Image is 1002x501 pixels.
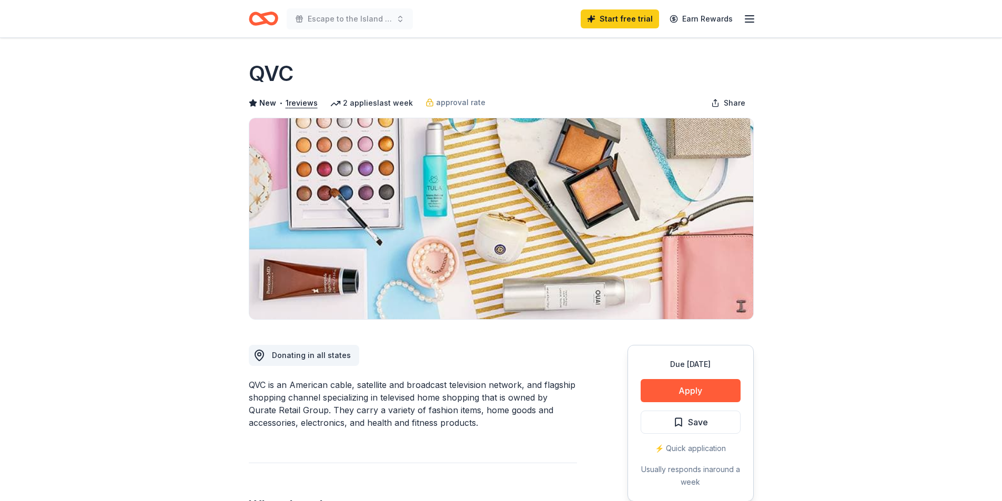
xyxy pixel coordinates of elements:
[703,93,754,114] button: Share
[724,97,745,109] span: Share
[426,96,485,109] a: approval rate
[641,358,741,371] div: Due [DATE]
[641,463,741,488] div: Usually responds in around a week
[249,118,753,319] img: Image for QVC
[436,96,485,109] span: approval rate
[286,97,318,109] button: 1reviews
[641,379,741,402] button: Apply
[249,379,577,429] div: QVC is an American cable, satellite and broadcast television network, and flagship shopping chann...
[641,442,741,455] div: ⚡️ Quick application
[641,411,741,434] button: Save
[308,13,392,25] span: Escape to the Island 2026
[663,9,739,28] a: Earn Rewards
[249,59,293,88] h1: QVC
[272,351,351,360] span: Donating in all states
[259,97,276,109] span: New
[581,9,659,28] a: Start free trial
[279,99,282,107] span: •
[688,415,708,429] span: Save
[330,97,413,109] div: 2 applies last week
[287,8,413,29] button: Escape to the Island 2026
[249,6,278,31] a: Home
